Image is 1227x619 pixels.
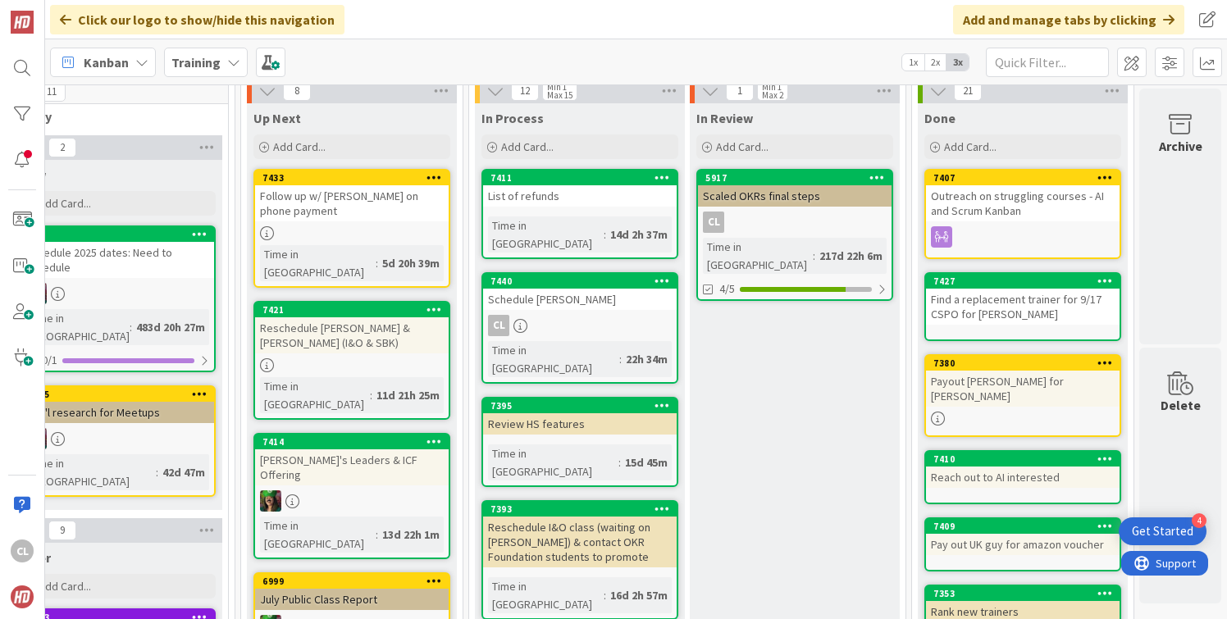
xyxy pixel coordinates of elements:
div: 7427 [933,275,1120,287]
div: 323 [21,227,214,242]
span: Support [34,2,75,22]
span: : [619,350,622,368]
div: SL [255,490,449,512]
span: Up Next [253,110,301,126]
div: 7410Reach out to AI interested [926,452,1120,488]
div: 7421 [262,304,449,316]
span: Add Card... [39,196,91,211]
div: 483d 20h 27m [132,318,209,336]
div: Reschedule [PERSON_NAME] & [PERSON_NAME] (I&O & SBK) [255,317,449,353]
div: 14d 2h 37m [606,225,672,244]
span: : [604,225,606,244]
div: 7393 [483,502,677,517]
a: 7380Payout [PERSON_NAME] for [PERSON_NAME] [924,354,1121,437]
span: : [376,526,378,544]
div: 7433Follow up w/ [PERSON_NAME] on phone payment [255,171,449,221]
div: Click our logo to show/hide this navigation [50,5,344,34]
a: 7427Find a replacement trainer for 9/17 CSPO for [PERSON_NAME] [924,272,1121,341]
div: CL [703,212,724,233]
div: 7395 [483,398,677,413]
div: 7433 [255,171,449,185]
div: 7414 [262,436,449,448]
div: 7380 [926,356,1120,371]
a: 323Schedule 2025 dates: Need to scheduleSLTime in [GEOGRAPHIC_DATA]:483d 20h 27m0/1 [19,225,216,372]
div: 7410 [933,453,1120,465]
div: [PERSON_NAME]'s Leaders & ICF Offering [255,449,449,485]
span: : [156,463,158,481]
div: CL [483,315,677,336]
span: Add Card... [716,139,769,154]
div: Time in [GEOGRAPHIC_DATA] [703,238,813,274]
div: SL [21,428,214,449]
div: 7395 [490,400,677,412]
div: 11d 21h 25m [372,386,444,404]
span: Add Card... [39,579,91,594]
div: 7407Outreach on struggling courses - AI and Scrum Kanban [926,171,1120,221]
div: Add and manage tabs by clicking [953,5,1184,34]
div: CL [488,315,509,336]
div: 7421Reschedule [PERSON_NAME] & [PERSON_NAME] (I&O & SBK) [255,303,449,353]
div: Schedule [PERSON_NAME] [483,289,677,310]
div: 13d 22h 1m [378,526,444,544]
div: 7409Pay out UK guy for amazon voucher [926,519,1120,555]
span: Done [924,110,956,126]
div: Time in [GEOGRAPHIC_DATA] [488,577,604,613]
span: 11 [38,82,66,102]
div: 7414 [255,435,449,449]
span: : [376,254,378,272]
div: 217d 22h 6m [815,247,887,265]
a: 7407Outreach on struggling courses - AI and Scrum Kanban [924,169,1121,259]
div: Archive [1159,136,1202,156]
div: 16d 2h 57m [606,586,672,604]
span: : [370,386,372,404]
div: Get Started [1132,523,1193,539]
div: Review HS features [483,413,677,435]
span: 2 [48,138,76,157]
div: Time in [GEOGRAPHIC_DATA] [488,341,619,377]
b: Training [171,54,221,71]
div: 7407 [926,171,1120,185]
div: 6715Add'l research for Meetups [21,387,214,423]
div: Scaled OKRs final steps [698,185,892,207]
span: 1 [726,81,754,101]
span: 12 [511,81,539,101]
span: Add Card... [501,139,554,154]
div: 7433 [262,172,449,184]
div: 7411List of refunds [483,171,677,207]
div: 7409 [933,521,1120,532]
div: 4 [1192,513,1206,528]
div: 7380 [933,357,1120,369]
a: 6715Add'l research for MeetupsSLTime in [GEOGRAPHIC_DATA]:42d 47m [19,385,216,497]
div: Reschedule I&O class (waiting on [PERSON_NAME]) & contact OKR Foundation students to promote [483,517,677,567]
div: 6999July Public Class Report [255,574,449,610]
div: CL [698,212,892,233]
span: 2x [924,54,946,71]
div: 7440 [483,274,677,289]
div: 6715 [28,389,214,400]
div: 7427 [926,274,1120,289]
div: Time in [GEOGRAPHIC_DATA] [260,517,376,553]
div: Outreach on struggling courses - AI and Scrum Kanban [926,185,1120,221]
span: 4/5 [719,280,735,298]
a: 7411List of refundsTime in [GEOGRAPHIC_DATA]:14d 2h 37m [481,169,678,259]
div: Schedule 2025 dates: Need to schedule [21,242,214,278]
span: : [130,318,132,336]
span: Add Card... [944,139,997,154]
div: CL [11,539,34,562]
div: Min 1 [547,83,567,91]
div: Max 15 [547,91,572,99]
span: 0 / 1 [42,352,57,369]
span: 1x [902,54,924,71]
div: 6999 [255,574,449,589]
div: Max 2 [762,91,783,99]
div: 7409 [926,519,1120,534]
div: 7353 [926,586,1120,601]
div: Time in [GEOGRAPHIC_DATA] [488,444,618,480]
div: 15d 45m [621,453,672,471]
span: In Review [696,110,753,126]
div: 5917Scaled OKRs final steps [698,171,892,207]
input: Quick Filter... [986,48,1109,77]
div: List of refunds [483,185,677,207]
a: 7410Reach out to AI interested [924,450,1121,504]
a: 7395Review HS featuresTime in [GEOGRAPHIC_DATA]:15d 45m [481,397,678,487]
